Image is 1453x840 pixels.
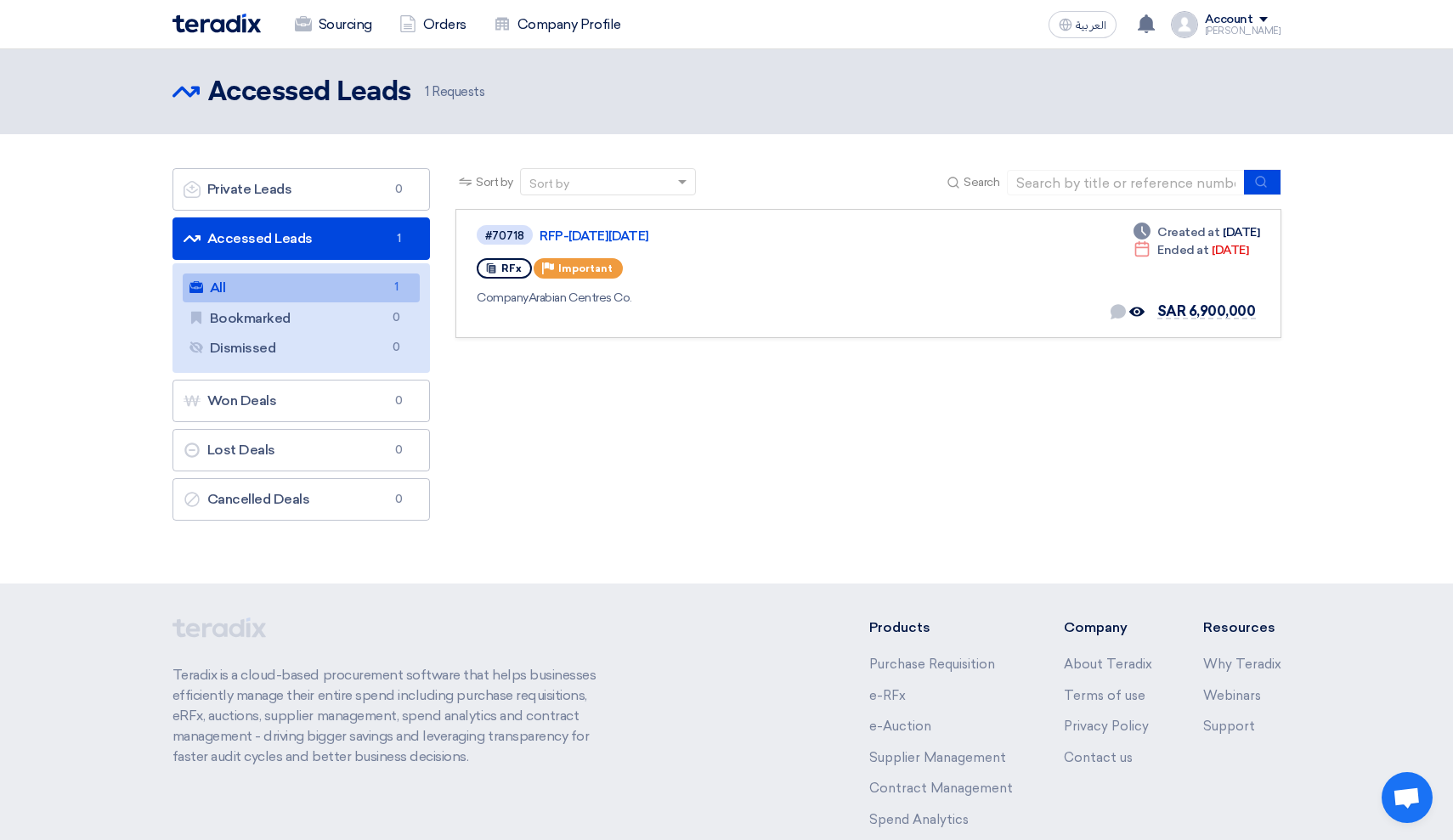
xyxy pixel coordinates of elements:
a: All [183,273,421,302]
li: Products [869,617,1013,638]
div: Account [1205,13,1253,27]
input: Search by title or reference number [1007,170,1245,195]
a: Bookmarked [183,304,421,333]
span: 0 [388,491,409,508]
a: Dismissed [183,334,421,363]
span: SAR 6,900,000 [1157,303,1256,319]
a: Why Teradix [1203,657,1281,672]
div: [DATE] [1134,223,1259,241]
img: Teradix logo [172,14,261,33]
li: Company [1064,617,1152,638]
div: [PERSON_NAME] [1205,26,1281,36]
a: Contract Management [869,781,1013,796]
span: Sort by [476,173,513,191]
a: Orders [386,6,480,43]
div: [DATE] [1134,241,1248,259]
a: Open chat [1382,772,1433,823]
button: العربية [1049,11,1117,38]
a: Lost Deals0 [172,429,431,471]
a: Accessed Leads1 [172,217,431,260]
span: Important [558,262,613,274]
a: Company Profile [480,6,635,43]
span: Search [964,173,999,191]
a: RFP-[DATE][DATE] [540,228,964,244]
div: Arabian Centres Co. [477,289,968,307]
span: 1 [386,279,406,296]
a: Privacy Policy [1064,719,1149,734]
div: #70718 [485,230,524,241]
li: Resources [1203,617,1281,638]
span: 0 [388,181,409,198]
span: RFx [501,262,522,274]
a: Private Leads0 [172,168,431,211]
span: Created at [1157,223,1219,241]
a: Cancelled Deals0 [172,478,431,521]
span: 0 [386,309,406,327]
a: Webinars [1203,688,1261,703]
span: 0 [388,442,409,459]
div: Sort by [529,175,569,193]
span: 0 [386,339,406,357]
span: 1 [388,230,409,247]
span: Requests [425,82,485,102]
a: Terms of use [1064,688,1145,703]
h2: Accessed Leads [208,76,411,110]
span: Ended at [1157,241,1208,259]
span: العربية [1076,20,1106,31]
img: profile_test.png [1171,11,1198,38]
span: 1 [425,84,429,99]
a: About Teradix [1064,657,1152,672]
a: Spend Analytics [869,812,969,827]
a: Purchase Requisition [869,657,995,672]
a: e-Auction [869,719,931,734]
span: 0 [388,392,409,409]
a: Won Deals0 [172,380,431,422]
span: Company [477,290,529,305]
p: Teradix is a cloud-based procurement software that helps businesses efficiently manage their enti... [172,665,616,767]
a: Sourcing [281,6,386,43]
a: e-RFx [869,688,906,703]
a: Supplier Management [869,750,1006,765]
a: Support [1203,719,1255,734]
a: Contact us [1064,750,1133,765]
